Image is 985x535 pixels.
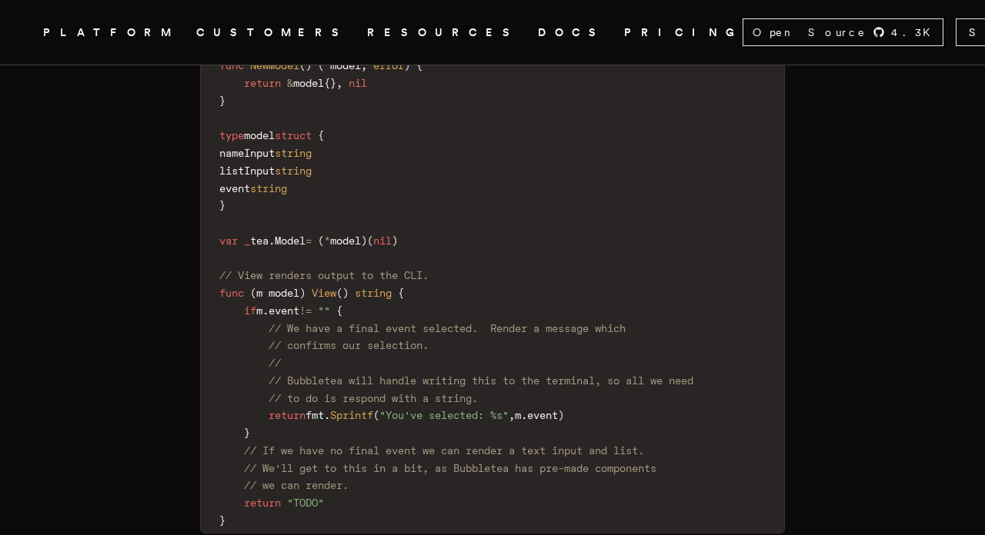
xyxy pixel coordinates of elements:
[43,23,178,42] button: PLATFORM
[219,164,275,177] span: listInput
[318,129,324,141] span: {
[269,322,626,334] span: // We have a final event selected. Render a message which
[244,77,281,89] span: return
[244,234,250,247] span: _
[219,269,429,281] span: // View renders output to the CLI.
[373,409,379,421] span: (
[244,129,275,141] span: model
[250,59,299,71] span: NewModel
[244,497,281,509] span: return
[219,199,225,211] span: }
[269,409,306,421] span: return
[324,77,330,89] span: {
[753,25,866,40] span: Open Source
[312,287,336,299] span: View
[330,59,361,71] span: model
[219,129,244,141] span: type
[624,23,743,42] a: PRICING
[324,409,330,421] span: .
[392,234,398,247] span: )
[891,25,940,40] span: 4.3 K
[318,304,330,317] span: ""
[269,374,693,387] span: // Bubbletea will handle writing this to the terminal, so all we need
[367,23,519,42] button: RESOURCES
[269,339,429,351] span: // confirms our selection.
[219,234,238,247] span: var
[398,287,404,299] span: {
[250,287,256,299] span: (
[355,287,392,299] span: string
[256,304,262,317] span: m
[196,23,349,42] a: CUSTOMERS
[250,234,269,247] span: tea
[287,497,324,509] span: "TODO"
[256,287,299,299] span: m model
[275,129,312,141] span: struct
[244,479,349,491] span: // we can render.
[416,59,422,71] span: {
[269,357,281,369] span: //
[219,147,275,159] span: nameInput
[269,304,299,317] span: event
[367,234,373,247] span: (
[219,287,244,299] span: func
[318,59,324,71] span: (
[330,77,336,89] span: }
[330,409,373,421] span: Sprintf
[558,409,564,421] span: )
[219,95,225,107] span: }
[509,409,515,421] span: ,
[330,234,361,247] span: model
[538,23,606,42] a: DOCS
[293,77,324,89] span: model
[269,392,478,404] span: // to do is respond with a string.
[299,59,306,71] span: (
[306,234,312,247] span: =
[336,304,342,317] span: {
[299,304,312,317] span: !=
[262,304,269,317] span: .
[275,234,306,247] span: Model
[336,287,342,299] span: (
[219,514,225,527] span: }
[269,234,275,247] span: .
[306,409,324,421] span: fmt
[318,234,324,247] span: (
[244,444,644,457] span: // If we have no final event we can render a text input and list.
[244,304,256,317] span: if
[373,234,392,247] span: nil
[299,287,306,299] span: )
[250,182,287,194] span: string
[244,462,656,474] span: // We'll get to this in a bit, as Bubbletea has pre-made components
[404,59,410,71] span: )
[342,287,349,299] span: )
[361,234,367,247] span: )
[527,409,558,421] span: event
[306,59,312,71] span: )
[275,164,312,177] span: string
[219,59,244,71] span: func
[379,409,509,421] span: "You've selected: %s"
[361,59,367,71] span: ,
[349,77,367,89] span: nil
[521,409,527,421] span: .
[515,409,521,421] span: m
[244,427,250,439] span: }
[287,77,293,89] span: &
[275,147,312,159] span: string
[373,59,404,71] span: error
[336,77,342,89] span: ,
[219,182,250,194] span: event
